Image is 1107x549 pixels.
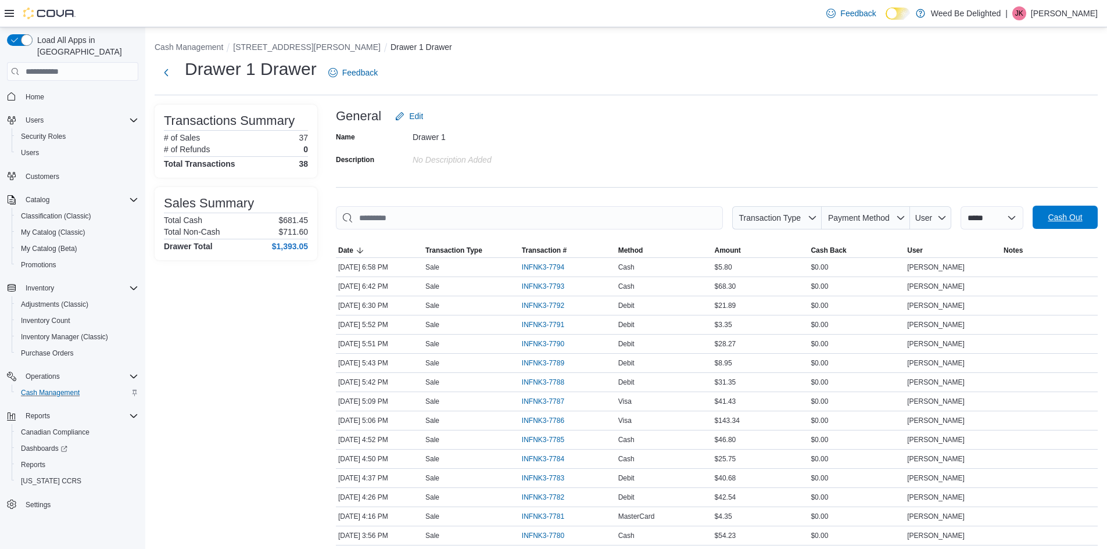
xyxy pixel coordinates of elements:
p: Sale [425,358,439,368]
span: [PERSON_NAME] [907,531,965,540]
nav: An example of EuiBreadcrumbs [155,41,1098,55]
span: Inventory Count [21,316,70,325]
span: Users [26,116,44,125]
button: My Catalog (Classic) [12,224,143,241]
h6: Total Non-Cash [164,227,220,236]
span: [PERSON_NAME] [907,512,965,521]
span: Inventory Manager (Classic) [16,330,138,344]
button: INFNK3-7787 [522,394,576,408]
span: [PERSON_NAME] [907,339,965,349]
div: Jordan Knott [1012,6,1026,20]
button: User [905,243,1001,257]
span: Debit [618,358,635,368]
p: [PERSON_NAME] [1031,6,1098,20]
button: User [910,206,951,229]
a: [US_STATE] CCRS [16,474,86,488]
span: $41.43 [715,397,736,406]
div: $0.00 [808,509,905,523]
span: Home [21,89,138,103]
p: Sale [425,416,439,425]
h1: Drawer 1 Drawer [185,58,317,81]
a: Users [16,146,44,160]
span: Settings [26,500,51,509]
button: Security Roles [12,128,143,145]
span: Method [618,246,643,255]
span: Cash Management [21,388,80,397]
button: Promotions [12,257,143,273]
span: Cash Management [16,386,138,400]
span: $31.35 [715,378,736,387]
span: Amount [715,246,741,255]
button: Users [12,145,143,161]
a: Feedback [324,61,382,84]
span: Promotions [21,260,56,270]
button: Settings [2,496,143,513]
div: $0.00 [808,529,905,543]
button: Operations [2,368,143,385]
span: Settings [21,497,138,512]
span: INFNK3-7786 [522,416,564,425]
span: Transaction Type [425,246,482,255]
span: Visa [618,397,632,406]
div: [DATE] 5:43 PM [336,356,423,370]
button: INFNK3-7785 [522,433,576,447]
span: [PERSON_NAME] [907,435,965,444]
div: [DATE] 3:56 PM [336,529,423,543]
span: [PERSON_NAME] [907,473,965,483]
button: INFNK3-7781 [522,509,576,523]
span: Inventory [26,284,54,293]
h4: $1,393.05 [272,242,308,251]
button: Transaction Type [423,243,520,257]
span: $8.95 [715,358,732,368]
div: $0.00 [808,356,905,370]
span: Home [26,92,44,102]
div: [DATE] 5:42 PM [336,375,423,389]
a: Customers [21,170,64,184]
span: INFNK3-7784 [522,454,564,464]
span: [PERSON_NAME] [907,397,965,406]
span: MasterCard [618,512,655,521]
p: 37 [299,133,308,142]
span: $25.75 [715,454,736,464]
button: Cash Out [1033,206,1098,229]
h6: Total Cash [164,216,202,225]
span: Debit [618,301,635,310]
span: Debit [618,473,635,483]
span: Edit [409,110,423,122]
h3: Transactions Summary [164,114,295,128]
span: INFNK3-7781 [522,512,564,521]
p: 0 [303,145,308,154]
a: Reports [16,458,50,472]
input: This is a search bar. As you type, the results lower in the page will automatically filter. [336,206,723,229]
span: Users [21,113,138,127]
button: INFNK3-7788 [522,375,576,389]
div: $0.00 [808,394,905,408]
p: $711.60 [278,227,308,236]
span: Operations [21,369,138,383]
p: Sale [425,531,439,540]
span: Inventory [21,281,138,295]
span: Washington CCRS [16,474,138,488]
span: User [907,246,923,255]
button: Cash Management [155,42,223,52]
span: Cash [618,263,635,272]
p: | [1005,6,1008,20]
span: Payment Method [828,213,890,223]
button: Customers [2,168,143,185]
span: Operations [26,372,60,381]
button: Reports [12,457,143,473]
span: Transaction Type [739,213,801,223]
span: $54.23 [715,531,736,540]
div: [DATE] 4:16 PM [336,509,423,523]
button: Catalog [2,192,143,208]
span: Classification (Classic) [16,209,138,223]
button: INFNK3-7790 [522,337,576,351]
span: INFNK3-7789 [522,358,564,368]
button: INFNK3-7783 [522,471,576,485]
button: Cash Management [12,385,143,401]
p: Sale [425,339,439,349]
span: Feedback [342,67,378,78]
span: INFNK3-7787 [522,397,564,406]
button: [US_STATE] CCRS [12,473,143,489]
button: Date [336,243,423,257]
